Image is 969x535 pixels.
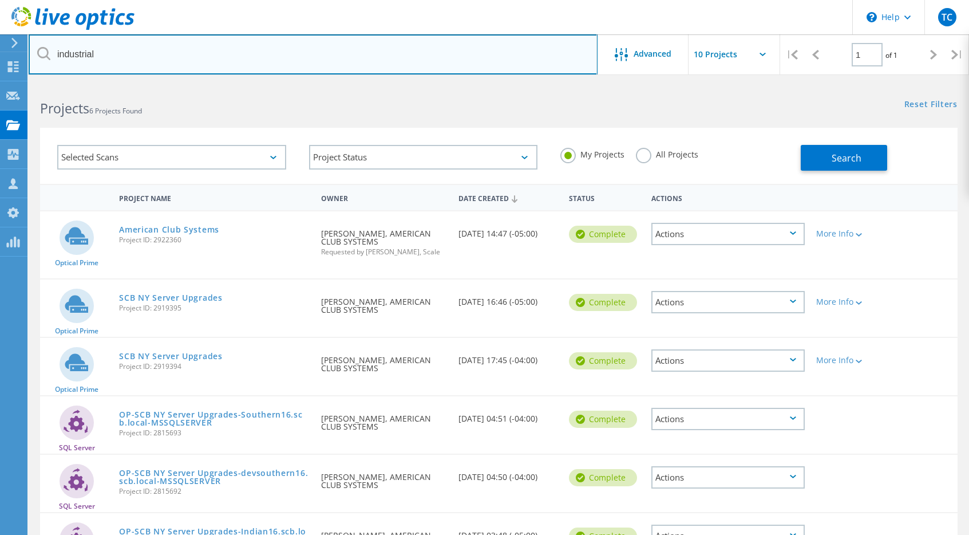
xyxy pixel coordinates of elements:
div: | [780,34,804,75]
a: SCB NY Server Upgrades [119,352,222,360]
span: Project ID: 2815693 [119,430,310,436]
div: Complete [569,469,637,486]
a: OP-SCB NY Server Upgrades-devsouthern16.scb.local-MSSQLSERVER [119,469,310,485]
div: [PERSON_NAME], AMERICAN CLUB SYSTEMS [315,280,453,325]
a: SCB NY Server Upgrades [119,294,222,302]
div: Status [563,187,646,208]
svg: \n [867,12,877,22]
div: More Info [816,230,878,238]
div: [DATE] 14:47 (-05:00) [453,211,563,249]
a: Live Optics Dashboard [11,24,135,32]
span: Optical Prime [55,386,98,393]
span: SQL Server [59,503,95,510]
span: Optical Prime [55,328,98,335]
label: My Projects [560,148,624,159]
div: [PERSON_NAME], AMERICAN CLUB SYSTEMS [315,211,453,267]
div: [DATE] 17:45 (-04:00) [453,338,563,376]
span: Project ID: 2919395 [119,305,310,312]
div: Complete [569,411,637,428]
div: More Info [816,298,878,306]
div: Date Created [453,187,563,209]
span: Project ID: 2815692 [119,488,310,495]
label: All Projects [636,148,698,159]
div: [DATE] 16:46 (-05:00) [453,280,563,317]
div: Actions [651,223,805,245]
span: of 1 [885,50,897,60]
div: [PERSON_NAME], AMERICAN CLUB SYSTEMS [315,455,453,501]
div: Actions [651,291,805,313]
span: Requested by [PERSON_NAME], Scale [321,249,447,255]
span: Project ID: 2922360 [119,237,310,243]
a: Reset Filters [904,100,958,110]
span: TC [942,13,952,22]
div: | [946,34,969,75]
div: [PERSON_NAME], AMERICAN CLUB SYSTEMS [315,338,453,384]
input: Search projects by name, owner, ID, company, etc [29,34,598,74]
span: Optical Prime [55,259,98,266]
div: Project Name [113,187,315,208]
div: [DATE] 04:51 (-04:00) [453,396,563,434]
a: OP-SCB NY Server Upgrades-Southern16.scb.local-MSSQLSERVER [119,411,310,427]
div: Complete [569,294,637,311]
span: 6 Projects Found [89,106,142,116]
div: Owner [315,187,453,208]
a: American Club Systems [119,226,219,234]
span: Project ID: 2919394 [119,363,310,370]
div: Selected Scans [57,145,286,170]
span: Search [832,152,861,164]
div: Complete [569,226,637,243]
div: Actions [651,349,805,372]
span: SQL Server [59,444,95,451]
span: Advanced [634,50,671,58]
div: [DATE] 04:50 (-04:00) [453,455,563,493]
b: Projects [40,99,89,117]
button: Search [801,145,887,171]
div: Actions [651,408,805,430]
div: Project Status [309,145,538,170]
div: [PERSON_NAME], AMERICAN CLUB SYSTEMS [315,396,453,442]
div: More Info [816,356,878,364]
div: Actions [646,187,811,208]
div: Complete [569,352,637,369]
div: Actions [651,466,805,489]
